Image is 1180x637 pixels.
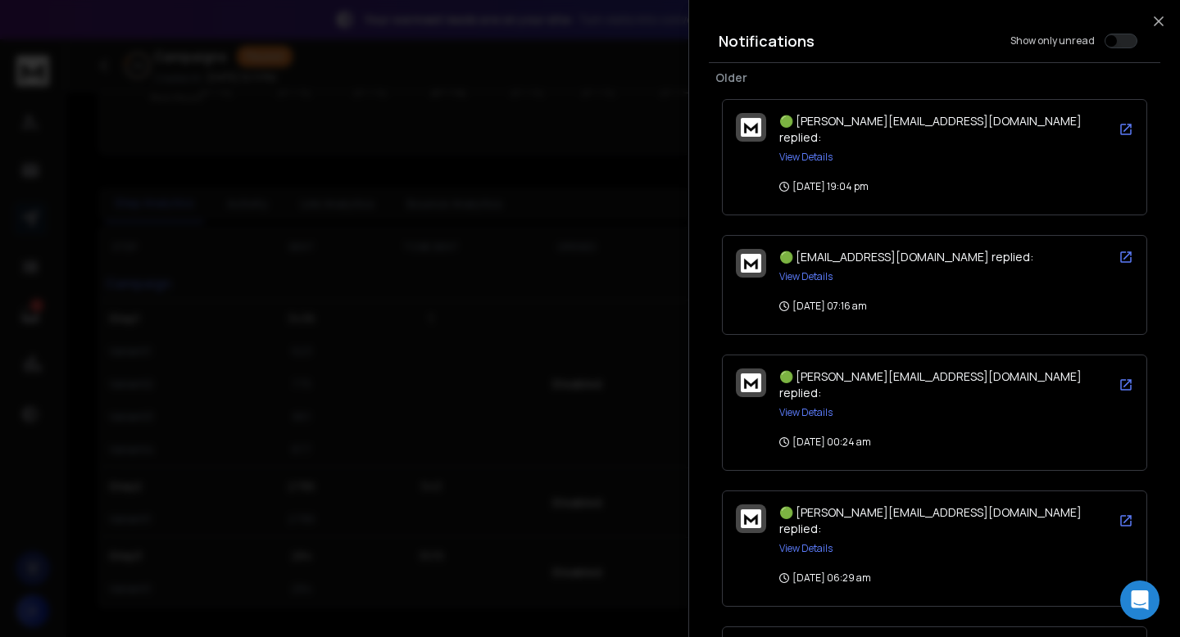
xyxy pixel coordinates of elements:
[779,368,1082,400] span: 🟢 [PERSON_NAME][EMAIL_ADDRESS][DOMAIN_NAME] replied:
[741,509,761,528] img: logo
[741,254,761,273] img: logo
[715,70,1154,86] p: Older
[1120,581,1160,620] div: Open Intercom Messenger
[779,151,833,164] button: View Details
[779,300,867,313] p: [DATE] 07:16 am
[779,270,833,283] button: View Details
[779,249,1033,264] span: 🟢 [EMAIL_ADDRESS][DOMAIN_NAME] replied:
[779,406,833,419] button: View Details
[719,29,815,52] h3: Notifications
[741,118,761,137] img: logo
[1010,34,1095,47] label: Show only unread
[779,542,833,555] button: View Details
[779,180,869,193] p: [DATE] 19:04 pm
[779,436,871,449] p: [DATE] 00:24 am
[741,373,761,392] img: logo
[779,113,1082,145] span: 🟢 [PERSON_NAME][EMAIL_ADDRESS][DOMAIN_NAME] replied:
[779,504,1082,536] span: 🟢 [PERSON_NAME][EMAIL_ADDRESS][DOMAIN_NAME] replied:
[779,571,871,585] p: [DATE] 06:29 am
